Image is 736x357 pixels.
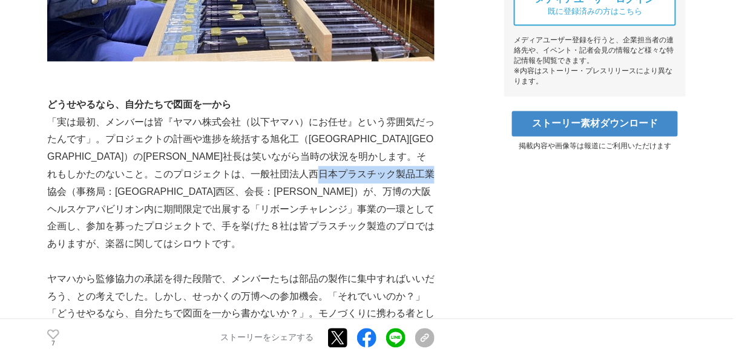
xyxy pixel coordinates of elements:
[512,111,678,136] a: ストーリー素材ダウンロード
[514,35,676,87] div: メディアユーザー登録を行うと、企業担当者の連絡先や、イベント・記者会見の情報など様々な特記情報を閲覧できます。 ※内容はストーリー・プレスリリースにより異なります。
[220,333,314,344] p: ストーリーをシェアする
[47,341,59,347] p: 7
[47,114,435,253] p: 「実は最初、メンバーは皆『ヤマハ株式会社（以下ヤマハ）にお任せ』という雰囲気だったんです」。プロジェクトの計画や進捗を統括する旭化工（[GEOGRAPHIC_DATA][GEOGRAPHIC_D...
[47,99,231,110] strong: どうせやるなら、自分たちで図面を一から
[548,6,642,17] span: 既に登録済みの方はこちら
[504,141,686,151] p: 掲載内容や画像等は報道にご利用いただけます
